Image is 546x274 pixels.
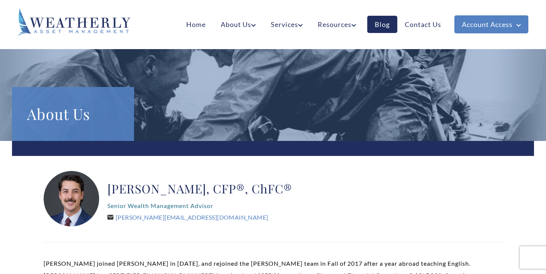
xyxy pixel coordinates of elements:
p: Senior Wealth Management Advisor [107,200,292,212]
a: Blog [367,16,397,33]
a: Resources [310,16,363,33]
a: About Us [213,16,263,33]
a: [PERSON_NAME][EMAIL_ADDRESS][DOMAIN_NAME] [107,214,268,221]
h2: [PERSON_NAME], CFP®, ChFC® [107,181,292,196]
h1: About Us [27,102,119,126]
a: Services [263,16,310,33]
a: Account Access [454,15,528,33]
a: Home [179,16,213,33]
img: Weatherly [18,8,130,36]
a: Contact Us [397,16,449,33]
